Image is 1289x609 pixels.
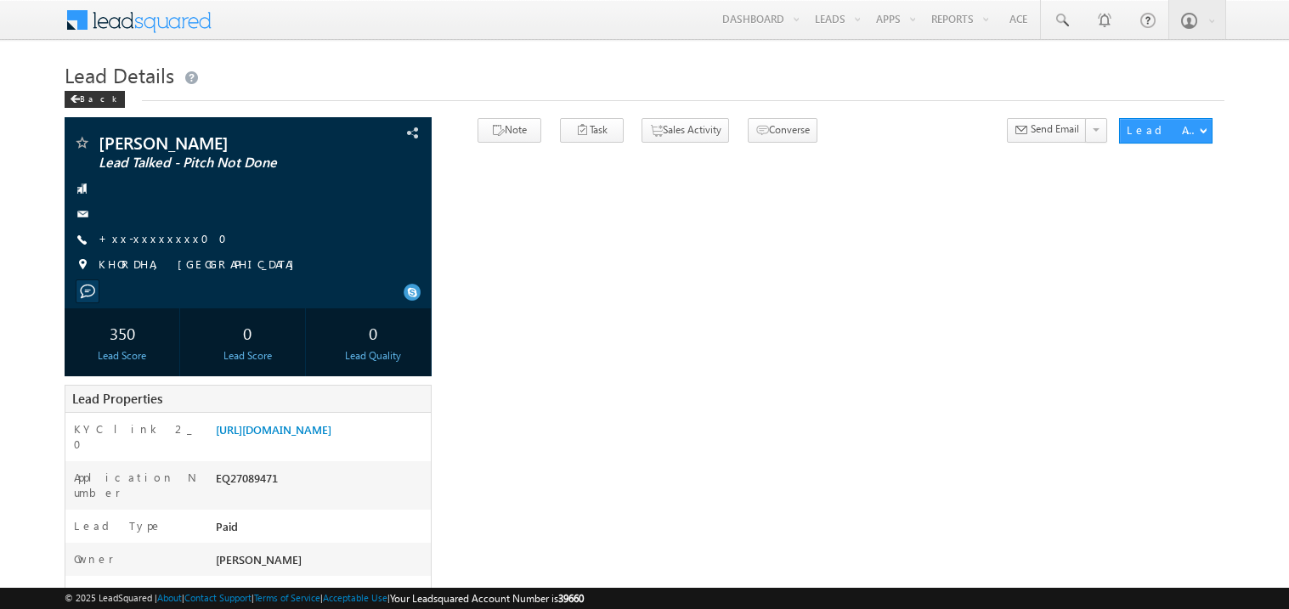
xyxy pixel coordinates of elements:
[1127,122,1199,138] div: Lead Actions
[319,348,427,364] div: Lead Quality
[390,592,584,605] span: Your Leadsquared Account Number is
[748,118,817,143] button: Converse
[1007,118,1087,143] button: Send Email
[99,231,237,245] a: +xx-xxxxxxxx00
[65,61,174,88] span: Lead Details
[558,592,584,605] span: 39660
[212,470,431,493] div: EQ27089471
[212,518,431,542] div: Paid
[72,390,162,407] span: Lead Properties
[99,155,326,172] span: Lead Talked - Pitch Not Done
[69,317,176,348] div: 350
[74,421,198,452] label: KYC link 2_0
[560,118,624,143] button: Task
[1031,121,1079,137] span: Send Email
[65,590,584,606] span: © 2025 LeadSquared | | | | |
[65,90,133,104] a: Back
[184,592,252,603] a: Contact Support
[323,592,387,603] a: Acceptable Use
[194,317,301,348] div: 0
[74,470,198,500] label: Application Number
[99,257,302,273] span: KHORDHA, [GEOGRAPHIC_DATA]
[74,518,162,533] label: Lead Type
[74,551,114,567] label: Owner
[1119,118,1213,144] button: Lead Actions
[319,317,427,348] div: 0
[69,348,176,364] div: Lead Score
[157,592,182,603] a: About
[194,348,301,364] div: Lead Score
[478,118,541,143] button: Note
[216,422,331,437] a: [URL][DOMAIN_NAME]
[642,118,729,143] button: Sales Activity
[254,592,320,603] a: Terms of Service
[216,552,302,567] span: [PERSON_NAME]
[65,91,125,108] div: Back
[99,134,326,151] span: [PERSON_NAME]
